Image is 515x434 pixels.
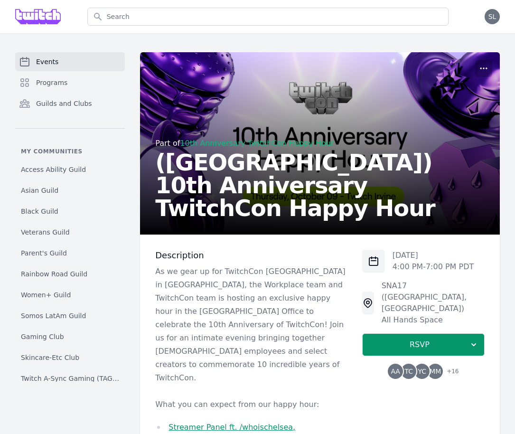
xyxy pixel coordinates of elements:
span: Twitch A-Sync Gaming (TAG) Club [21,374,119,383]
a: Skincare-Etc Club [15,349,125,366]
div: All Hands Space [382,314,485,326]
a: Somos LatAm Guild [15,307,125,324]
span: + 16 [441,366,459,379]
a: Asian Guild [15,182,125,199]
p: As we gear up for TwitchCon [GEOGRAPHIC_DATA] in [GEOGRAPHIC_DATA], the Workplace team and Twitch... [155,265,346,385]
a: Events [15,52,125,71]
p: What you can expect from our happy hour: [155,398,346,411]
span: Women+ Guild [21,290,71,300]
h3: Description [155,250,346,261]
a: Access Ability Guild [15,161,125,178]
a: Black Guild [15,203,125,220]
div: SNA17 ([GEOGRAPHIC_DATA], [GEOGRAPHIC_DATA]) [382,280,485,314]
span: Rainbow Road Guild [21,269,87,279]
a: Veterans Guild [15,224,125,241]
span: Access Ability Guild [21,165,86,174]
h2: ([GEOGRAPHIC_DATA]) 10th Anniversary TwitchCon Happy Hour [155,151,485,219]
span: Parent's Guild [21,248,67,258]
span: Programs [36,78,67,87]
a: Women+ Guild [15,286,125,303]
span: Somos LatAm Guild [21,311,86,321]
nav: Sidebar [15,52,125,382]
span: Events [36,57,58,66]
span: RSVP [370,339,469,350]
span: MM [430,368,441,375]
span: Black Guild [21,207,58,216]
span: AA [391,368,400,375]
a: Rainbow Road Guild [15,265,125,283]
span: TC [404,368,413,375]
p: [DATE] [393,250,474,261]
span: Asian Guild [21,186,58,195]
p: My communities [15,148,125,155]
a: 10th Anniversary TwitchCon Happy Hour [180,139,334,148]
button: RSVP [362,333,485,356]
img: Grove [15,9,61,24]
span: Gaming Club [21,332,64,341]
a: Parent's Guild [15,245,125,262]
a: Programs [15,73,125,92]
a: Guilds and Clubs [15,94,125,113]
button: SL [485,9,500,24]
input: Search [87,8,449,26]
a: Gaming Club [15,328,125,345]
span: YC [418,368,426,375]
span: Skincare-Etc Club [21,353,79,362]
p: 4:00 PM - 7:00 PM PDT [393,261,474,273]
div: Part of [155,138,485,149]
span: SL [488,13,496,20]
a: Twitch A-Sync Gaming (TAG) Club [15,370,125,387]
span: Guilds and Clubs [36,99,92,108]
span: Veterans Guild [21,227,70,237]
